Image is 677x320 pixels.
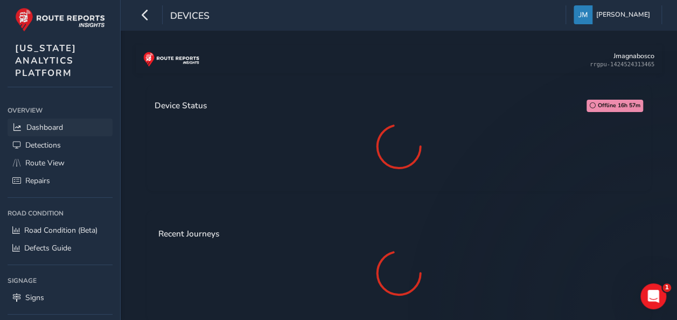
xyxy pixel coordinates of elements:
a: Signs [8,289,113,307]
span: Detections [25,140,61,150]
h3: Device Status [155,101,207,110]
span: Repairs [25,176,50,186]
button: [PERSON_NAME] [574,5,654,24]
span: [US_STATE] ANALYTICS PLATFORM [15,42,76,79]
a: Repairs [8,172,113,190]
span: [PERSON_NAME] [596,5,650,24]
img: rr logo [143,52,199,67]
img: rr logo [15,8,105,32]
a: Road Condition (Beta) [8,221,113,239]
div: Jmagnabosco [613,51,654,60]
img: diamond-layout [574,5,592,24]
div: Signage [8,273,113,289]
span: Road Condition (Beta) [24,225,97,235]
div: Road Condition [8,205,113,221]
a: Detections [8,136,113,154]
a: Dashboard [8,119,113,136]
div: Overview [8,102,113,119]
span: Signs [25,293,44,303]
span: 1 [662,283,671,292]
a: Defects Guide [8,239,113,257]
span: Route View [25,158,65,168]
div: rrgpu-1424524313465 [590,61,654,67]
span: Dashboard [26,122,63,133]
span: Devices [170,9,210,24]
span: Offline 16h 57m [597,101,640,110]
a: Route View [8,154,113,172]
iframe: Intercom live chat [640,283,666,309]
span: Defects Guide [24,243,71,253]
